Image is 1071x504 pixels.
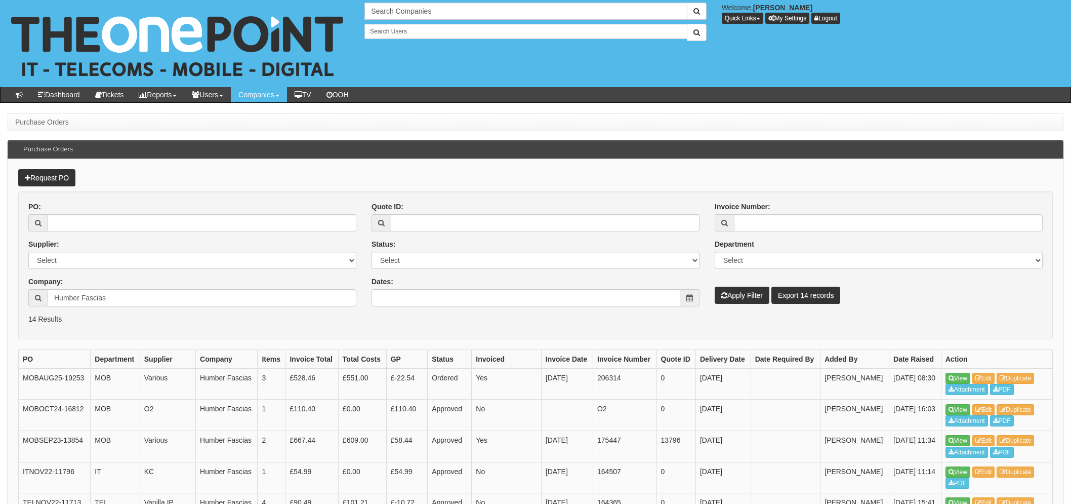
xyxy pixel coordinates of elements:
[140,400,195,431] td: O2
[541,431,593,462] td: [DATE]
[338,431,386,462] td: £609.00
[338,350,386,368] th: Total Costs
[140,350,195,368] th: Supplier
[91,350,140,368] th: Department
[28,239,59,249] label: Supplier:
[945,467,970,478] a: View
[593,368,656,400] td: 206314
[765,13,810,24] a: My Settings
[372,202,403,212] label: Quote ID:
[472,431,541,462] td: Yes
[715,239,754,249] label: Department
[820,350,889,368] th: Added By
[997,404,1034,415] a: Duplicate
[364,3,687,20] input: Search Companies
[945,373,970,384] a: View
[751,350,820,368] th: Date Required By
[715,287,769,304] button: Apply Filter
[428,400,472,431] td: Approved
[472,400,541,431] td: No
[889,400,941,431] td: [DATE] 16:03
[184,87,231,102] a: Users
[695,350,751,368] th: Delivery Date
[28,314,1043,324] p: 14 Results
[386,350,428,368] th: GP
[889,431,941,462] td: [DATE] 11:34
[91,462,140,493] td: IT
[889,350,941,368] th: Date Raised
[18,141,78,158] h3: Purchase Orders
[997,467,1034,478] a: Duplicate
[472,368,541,400] td: Yes
[941,350,1053,368] th: Action
[196,400,258,431] td: Humber Fascias
[997,435,1034,446] a: Duplicate
[386,400,428,431] td: £110.40
[386,368,428,400] td: £-22.54
[364,24,687,39] input: Search Users
[541,368,593,400] td: [DATE]
[19,400,91,431] td: MOBOCT24-16812
[656,431,695,462] td: 13796
[91,431,140,462] td: MOB
[820,400,889,431] td: [PERSON_NAME]
[945,415,988,427] a: Attachment
[28,277,63,287] label: Company:
[695,431,751,462] td: [DATE]
[372,277,393,287] label: Dates:
[338,400,386,431] td: £0.00
[19,462,91,493] td: ITNOV22-11796
[285,368,338,400] td: £528.46
[428,350,472,368] th: Status
[990,415,1014,427] a: PDF
[386,462,428,493] td: £54.99
[472,462,541,493] td: No
[19,368,91,400] td: MOBAUG25-19253
[428,431,472,462] td: Approved
[771,287,841,304] a: Export 14 records
[131,87,184,102] a: Reports
[19,350,91,368] th: PO
[338,368,386,400] td: £551.00
[990,447,1014,458] a: PDF
[972,373,995,384] a: Edit
[386,431,428,462] td: £58.44
[972,404,995,415] a: Edit
[695,400,751,431] td: [DATE]
[753,4,812,12] b: [PERSON_NAME]
[820,368,889,400] td: [PERSON_NAME]
[945,435,970,446] a: View
[15,117,69,127] li: Purchase Orders
[140,368,195,400] td: Various
[285,350,338,368] th: Invoice Total
[972,467,995,478] a: Edit
[472,350,541,368] th: Invoiced
[338,462,386,493] td: £0.00
[593,431,656,462] td: 175447
[722,13,763,24] button: Quick Links
[714,3,1071,24] div: Welcome,
[541,462,593,493] td: [DATE]
[593,400,656,431] td: O2
[258,462,285,493] td: 1
[820,431,889,462] td: [PERSON_NAME]
[91,368,140,400] td: MOB
[997,373,1034,384] a: Duplicate
[258,431,285,462] td: 2
[30,87,88,102] a: Dashboard
[19,431,91,462] td: MOBSEP23-13854
[541,350,593,368] th: Invoice Date
[140,431,195,462] td: Various
[656,400,695,431] td: 0
[715,202,770,212] label: Invoice Number:
[258,400,285,431] td: 1
[656,368,695,400] td: 0
[285,400,338,431] td: £110.40
[820,462,889,493] td: [PERSON_NAME]
[258,350,285,368] th: Items
[428,368,472,400] td: Ordered
[319,87,356,102] a: OOH
[285,431,338,462] td: £667.44
[428,462,472,493] td: Approved
[91,400,140,431] td: MOB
